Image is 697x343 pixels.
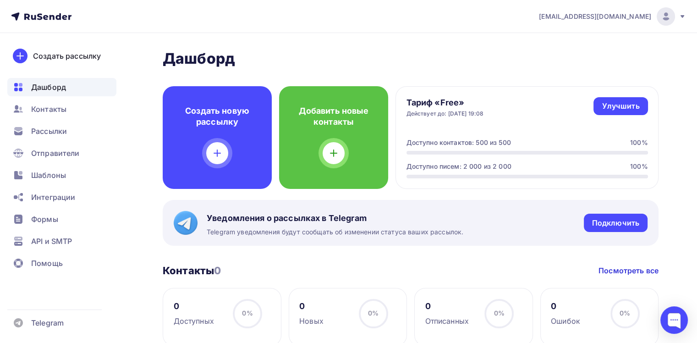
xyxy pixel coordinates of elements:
div: 0 [551,301,580,312]
h3: Контакты [163,264,221,277]
span: [EMAIL_ADDRESS][DOMAIN_NAME] [539,12,651,21]
div: Улучшить [602,101,639,111]
span: Уведомления о рассылках в Telegram [207,213,463,224]
span: API и SMTP [31,236,72,247]
div: Ошибок [551,315,580,326]
h4: Тариф «Free» [406,97,484,108]
div: Отписанных [425,315,469,326]
a: [EMAIL_ADDRESS][DOMAIN_NAME] [539,7,686,26]
span: 0% [368,309,379,317]
div: Доступно контактов: 500 из 500 [406,138,511,147]
div: 0 [174,301,214,312]
a: Дашборд [7,78,116,96]
span: Контакты [31,104,66,115]
span: Интеграции [31,192,75,203]
span: 0% [242,309,252,317]
span: Формы [31,214,58,225]
span: 0 [214,265,221,277]
div: Новых [299,315,324,326]
a: Контакты [7,100,116,118]
a: Рассылки [7,122,116,140]
span: Помощь [31,258,63,269]
div: 0 [425,301,469,312]
span: Шаблоны [31,170,66,181]
h2: Дашборд [163,50,659,68]
a: Шаблоны [7,166,116,184]
span: 0% [494,309,504,317]
a: Отправители [7,144,116,162]
div: 100% [630,138,648,147]
div: 100% [630,162,648,171]
div: Доступных [174,315,214,326]
span: Telegram [31,317,64,328]
span: Дашборд [31,82,66,93]
div: 0 [299,301,324,312]
span: Отправители [31,148,80,159]
a: Посмотреть все [598,265,659,276]
div: Действует до: [DATE] 19:08 [406,110,484,117]
div: Создать рассылку [33,50,101,61]
div: Подключить [592,218,639,228]
a: Формы [7,210,116,228]
h4: Создать новую рассылку [177,105,257,127]
h4: Добавить новые контакты [294,105,373,127]
div: Доступно писем: 2 000 из 2 000 [406,162,511,171]
span: 0% [620,309,630,317]
span: Telegram уведомления будут сообщать об изменении статуса ваших рассылок. [207,227,463,237]
span: Рассылки [31,126,67,137]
